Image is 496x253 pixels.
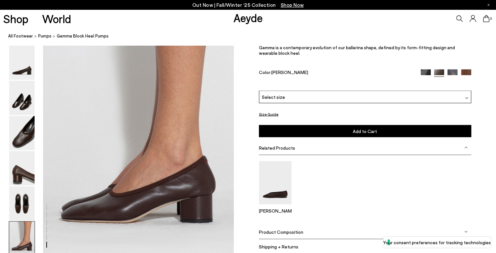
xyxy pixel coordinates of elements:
span: [PERSON_NAME] [271,69,308,75]
div: Color: [259,69,414,77]
a: World [42,13,71,24]
img: Gemma Block Heel Pumps - Image 3 [9,116,35,150]
span: pumps [38,33,52,38]
a: pumps [38,33,52,39]
p: Gemma is a contemporary evolution of our ballerina shape, defined by its form-fitting design and ... [259,45,471,56]
a: Shop [3,13,28,24]
a: Kirsten Ballet Flats [PERSON_NAME] [259,200,292,214]
nav: breadcrumb [8,27,496,45]
button: Add to Cart [259,125,471,137]
span: Gemma Block Heel Pumps [57,33,109,39]
span: Navigate to /collections/new-in [281,2,304,8]
span: 0 [489,17,493,21]
img: svg%3E [464,146,468,149]
img: Gemma Block Heel Pumps - Image 2 [9,81,35,115]
span: Related Products [259,145,295,151]
button: Your consent preferences for tracking technologies [383,237,491,248]
p: [PERSON_NAME] [259,208,292,214]
span: Select size [262,94,285,100]
img: Gemma Block Heel Pumps - Image 4 [9,151,35,186]
img: Kirsten Ballet Flats [259,161,292,204]
img: Gemma Block Heel Pumps - Image 5 [9,186,35,221]
span: Product Composition [259,229,303,234]
span: Shipping + Returns [259,244,298,249]
img: Gemma Block Heel Pumps - Image 1 [9,46,35,80]
img: svg%3E [464,230,468,233]
p: Out Now | Fall/Winter ‘25 Collection [192,1,304,9]
label: Your consent preferences for tracking technologies [383,239,491,246]
span: Add to Cart [353,128,377,134]
a: 0 [483,15,489,22]
img: svg%3E [465,97,468,100]
button: Size Guide [259,110,278,118]
a: Aeyde [233,11,263,24]
a: All Footwear [8,33,33,39]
